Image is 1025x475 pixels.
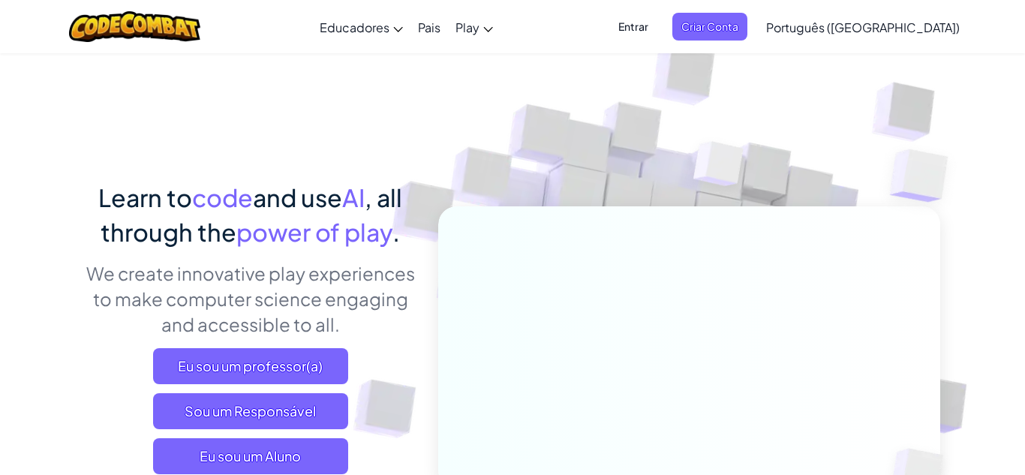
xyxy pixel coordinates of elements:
span: power of play [236,217,392,247]
img: Overlap cubes [860,113,990,239]
span: Português ([GEOGRAPHIC_DATA]) [766,20,960,35]
a: Play [448,7,500,47]
img: Overlap cubes [666,112,774,224]
span: and use [253,182,342,212]
span: Educadores [320,20,389,35]
a: Educadores [312,7,410,47]
a: Eu sou um professor(a) [153,348,348,384]
span: Learn to [98,182,192,212]
button: Eu sou um Aluno [153,438,348,474]
span: code [192,182,253,212]
a: Português ([GEOGRAPHIC_DATA]) [759,7,967,47]
span: . [392,217,400,247]
a: Pais [410,7,448,47]
span: AI [342,182,365,212]
p: We create innovative play experiences to make computer science engaging and accessible to all. [85,260,416,337]
img: CodeCombat logo [69,11,200,42]
a: Sou um Responsável [153,393,348,429]
button: Criar Conta [672,13,747,41]
span: Play [455,20,479,35]
button: Entrar [609,13,657,41]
